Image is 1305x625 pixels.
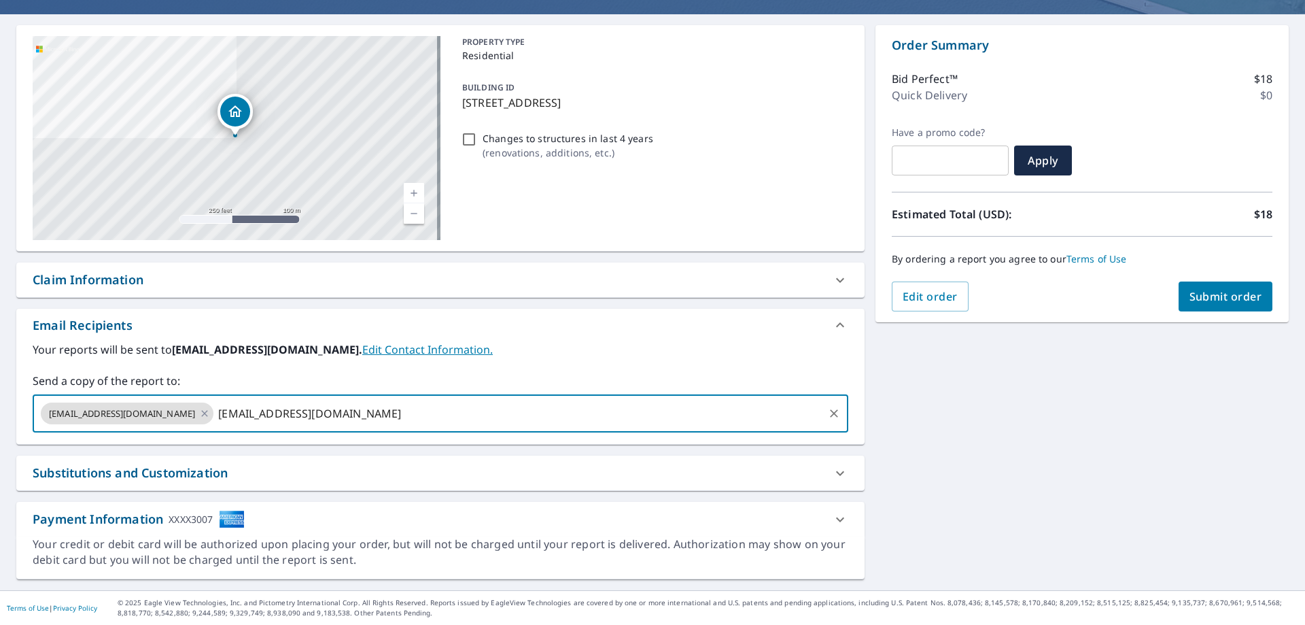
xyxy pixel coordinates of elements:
p: $18 [1254,206,1272,222]
p: | [7,604,97,612]
div: Substitutions and Customization [16,456,865,490]
p: [STREET_ADDRESS] [462,95,843,111]
button: Clear [824,404,843,423]
p: By ordering a report you agree to our [892,253,1272,265]
button: Apply [1014,146,1072,175]
p: ( renovations, additions, etc. ) [483,146,653,160]
b: [EMAIL_ADDRESS][DOMAIN_NAME]. [172,342,362,357]
div: Email Recipients [33,316,133,335]
div: Dropped pin, building 1, Residential property, 519 Dogwood South Ln Haughton, LA 71037 [217,94,253,136]
span: Edit order [903,289,958,304]
div: Substitutions and Customization [33,464,228,482]
div: XXXX3007 [169,510,213,528]
a: EditContactInfo [362,342,493,357]
p: Changes to structures in last 4 years [483,131,653,146]
p: BUILDING ID [462,82,515,93]
div: Payment InformationXXXX3007cardImage [16,502,865,537]
div: Email Recipients [16,309,865,341]
button: Edit order [892,282,969,311]
span: Submit order [1189,289,1262,304]
a: Terms of Use [7,603,49,613]
p: PROPERTY TYPE [462,36,843,48]
div: Payment Information [33,510,245,528]
span: Apply [1025,153,1061,168]
p: Bid Perfect™ [892,71,958,87]
label: Send a copy of the report to: [33,373,848,389]
button: Submit order [1179,282,1273,311]
p: Residential [462,48,843,63]
p: $18 [1254,71,1272,87]
a: Current Level 17, Zoom In [404,183,424,203]
p: Order Summary [892,36,1272,54]
p: Estimated Total (USD): [892,206,1082,222]
p: © 2025 Eagle View Technologies, Inc. and Pictometry International Corp. All Rights Reserved. Repo... [118,598,1298,618]
p: $0 [1260,87,1272,103]
div: Claim Information [16,263,865,297]
p: Quick Delivery [892,87,967,103]
a: Privacy Policy [53,603,97,613]
div: Your credit or debit card will be authorized upon placing your order, but will not be charged unt... [33,537,848,568]
div: Claim Information [33,271,143,289]
span: [EMAIL_ADDRESS][DOMAIN_NAME] [41,407,203,420]
div: [EMAIL_ADDRESS][DOMAIN_NAME] [41,403,213,424]
label: Your reports will be sent to [33,341,848,358]
a: Current Level 17, Zoom Out [404,203,424,224]
a: Terms of Use [1066,252,1127,265]
img: cardImage [219,510,245,528]
label: Have a promo code? [892,126,1009,139]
